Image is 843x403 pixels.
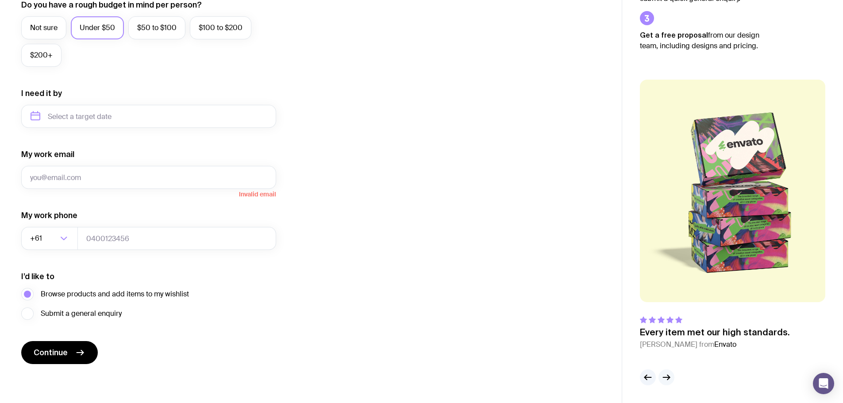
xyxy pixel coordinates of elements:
[77,227,276,250] input: 0400123456
[21,227,78,250] div: Search for option
[21,271,54,282] label: I’d like to
[21,189,276,198] span: Invalid email
[640,31,708,39] strong: Get a free proposal
[813,373,834,394] div: Open Intercom Messenger
[21,44,62,67] label: $200+
[640,339,790,350] cite: [PERSON_NAME] from
[21,149,74,160] label: My work email
[640,30,773,51] p: from our design team, including designs and pricing.
[41,289,189,299] span: Browse products and add items to my wishlist
[21,88,62,99] label: I need it by
[714,340,736,349] span: Envato
[21,105,276,128] input: Select a target date
[34,347,68,358] span: Continue
[44,227,58,250] input: Search for option
[41,308,122,319] span: Submit a general enquiry
[640,327,790,338] p: Every item met our high standards.
[128,16,185,39] label: $50 to $100
[30,227,44,250] span: +61
[21,166,276,189] input: you@email.com
[21,16,66,39] label: Not sure
[21,210,77,221] label: My work phone
[71,16,124,39] label: Under $50
[21,341,98,364] button: Continue
[190,16,251,39] label: $100 to $200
